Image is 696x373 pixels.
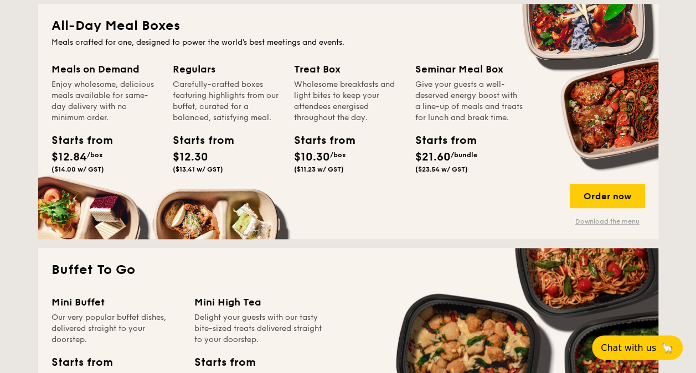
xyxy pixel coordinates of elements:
[601,343,656,353] span: Chat with us
[415,165,468,173] span: ($23.54 w/ GST)
[51,312,181,345] div: Our very popular buffet dishes, delivered straight to your doorstep.
[415,79,523,123] div: Give your guests a well-deserved energy boost with a line-up of meals and treats for lunch and br...
[87,151,103,159] span: /box
[294,79,402,123] div: Wholesome breakfasts and light bites to keep your attendees energised throughout the day.
[194,294,324,310] div: Mini High Tea
[51,79,159,123] div: Enjoy wholesome, delicious meals available for same-day delivery with no minimum order.
[570,217,645,226] a: Download the menu
[294,165,344,173] span: ($11.23 w/ GST)
[51,61,159,77] div: Meals on Demand
[415,151,451,164] span: $21.60
[173,132,223,149] div: Starts from
[51,294,181,310] div: Mini Buffet
[51,37,645,48] div: Meals crafted for one, designed to power the world's best meetings and events.
[51,354,112,371] div: Starts from
[592,335,683,360] button: Chat with us🦙
[661,341,674,354] span: 🦙
[51,165,104,173] span: ($14.00 w/ GST)
[194,312,324,345] div: Delight your guests with our tasty bite-sized treats delivered straight to your doorstep.
[194,354,255,371] div: Starts from
[451,151,477,159] span: /bundle
[51,132,101,149] div: Starts from
[51,151,87,164] span: $12.84
[330,151,346,159] span: /box
[294,151,330,164] span: $10.30
[415,61,523,77] div: Seminar Meal Box
[294,132,344,149] div: Starts from
[173,165,223,173] span: ($13.41 w/ GST)
[51,17,645,35] h2: All-Day Meal Boxes
[294,61,402,77] div: Treat Box
[173,151,208,164] span: $12.30
[415,132,465,149] div: Starts from
[173,61,281,77] div: Regulars
[173,79,281,123] div: Carefully-crafted boxes featuring highlights from our buffet, curated for a balanced, satisfying ...
[570,184,645,208] div: Order now
[51,261,645,279] h2: Buffet To Go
